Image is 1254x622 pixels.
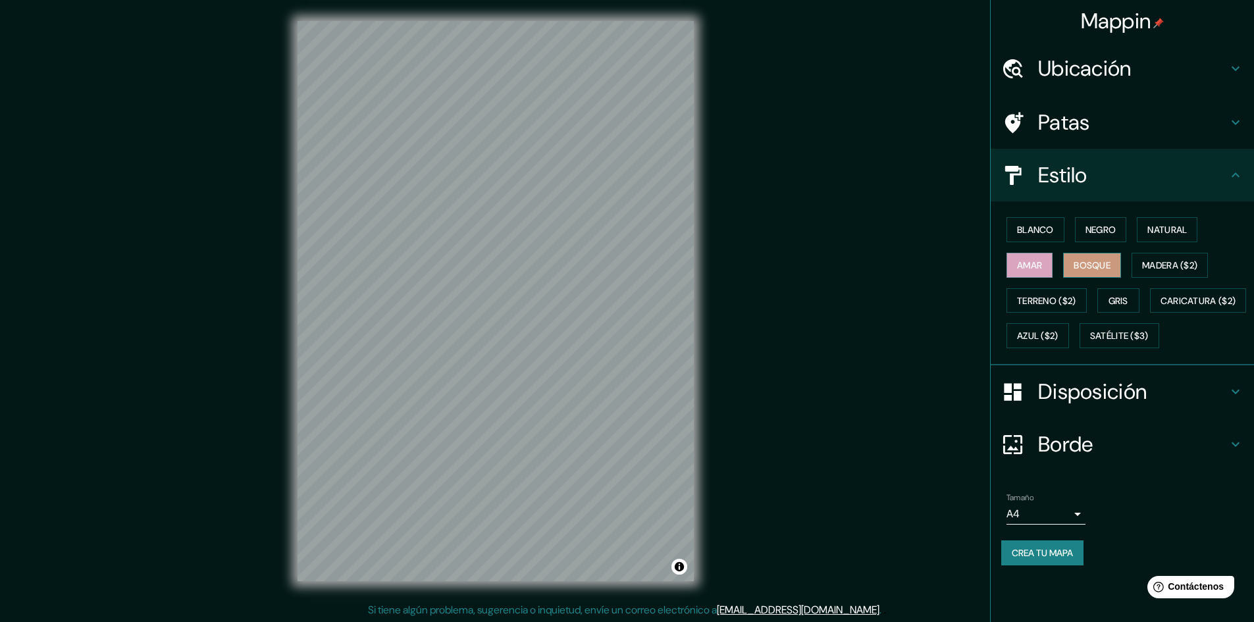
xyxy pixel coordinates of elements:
[1038,109,1090,136] font: Patas
[368,603,717,617] font: Si tiene algún problema, sugerencia o inquietud, envíe un correo electrónico a
[1081,7,1151,35] font: Mappin
[1161,295,1236,307] font: Caricatura ($2)
[1153,18,1164,28] img: pin-icon.png
[1132,253,1208,278] button: Madera ($2)
[1142,259,1197,271] font: Madera ($2)
[1006,288,1087,313] button: Terreno ($2)
[991,418,1254,471] div: Borde
[1006,492,1033,503] font: Tamaño
[1006,217,1064,242] button: Blanco
[1085,224,1116,236] font: Negro
[1006,504,1085,525] div: A4
[1063,253,1121,278] button: Bosque
[1006,253,1053,278] button: Amar
[991,149,1254,201] div: Estilo
[1147,224,1187,236] font: Natural
[879,603,881,617] font: .
[1001,540,1084,565] button: Crea tu mapa
[1097,288,1139,313] button: Gris
[1012,547,1073,559] font: Crea tu mapa
[1017,330,1058,342] font: Azul ($2)
[1017,224,1054,236] font: Blanco
[1080,323,1159,348] button: Satélite ($3)
[883,602,886,617] font: .
[717,603,879,617] a: [EMAIL_ADDRESS][DOMAIN_NAME]
[1075,217,1127,242] button: Negro
[991,96,1254,149] div: Patas
[1038,161,1087,189] font: Estilo
[1109,295,1128,307] font: Gris
[1074,259,1110,271] font: Bosque
[991,365,1254,418] div: Disposición
[1006,323,1069,348] button: Azul ($2)
[298,21,694,581] canvas: Mapa
[671,559,687,575] button: Activar o desactivar atribución
[1038,55,1132,82] font: Ubicación
[1137,571,1240,608] iframe: Lanzador de widgets de ayuda
[1150,288,1247,313] button: Caricatura ($2)
[1038,430,1093,458] font: Borde
[1137,217,1197,242] button: Natural
[881,602,883,617] font: .
[1017,259,1042,271] font: Amar
[1090,330,1149,342] font: Satélite ($3)
[991,42,1254,95] div: Ubicación
[1017,295,1076,307] font: Terreno ($2)
[1006,507,1020,521] font: A4
[1038,378,1147,405] font: Disposición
